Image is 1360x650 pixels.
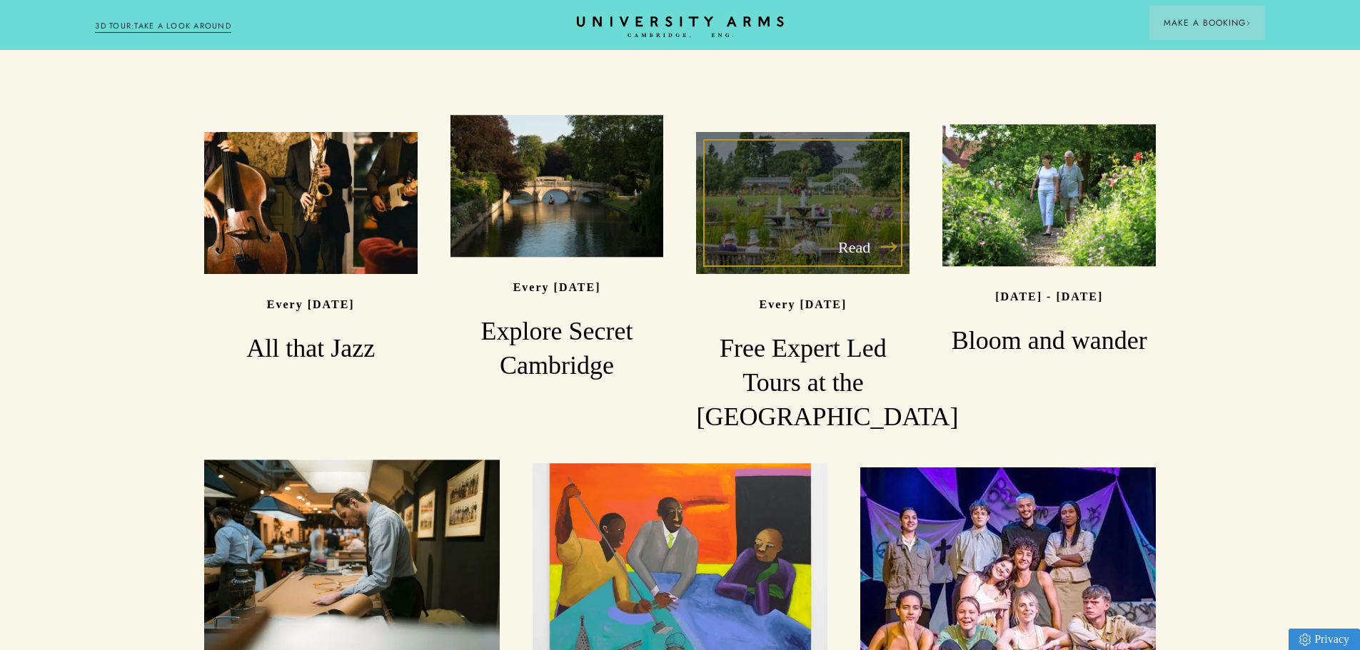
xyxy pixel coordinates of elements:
[696,132,910,435] a: Read image-0d4ad60cadd4bbe327cefbc3ad3ba3bd9195937d-7252x4840-jpg Every [DATE] Free Expert Led To...
[450,315,664,384] h3: Explore Secret Cambridge
[95,20,231,33] a: 3D TOUR:TAKE A LOOK AROUND
[450,115,664,383] a: image-2f25fcfe9322285f695cd42c2c60ad217806459a-4134x2756-jpg Every [DATE] Explore Secret Cambridge
[1289,629,1360,650] a: Privacy
[204,332,418,366] h3: All that Jazz
[942,325,1156,359] h3: Bloom and wander
[577,16,784,39] a: Home
[995,290,1103,303] p: [DATE] - [DATE]
[696,332,910,435] h3: Free Expert Led Tours at the [GEOGRAPHIC_DATA]
[204,132,418,366] a: image-573a15625ecc08a3a1e8ed169916b84ebf616e1d-2160x1440-jpg Every [DATE] All that Jazz
[1246,21,1251,26] img: Arrow icon
[513,281,601,293] p: Every [DATE]
[760,298,847,310] p: Every [DATE]
[267,298,355,310] p: Every [DATE]
[1164,16,1251,29] span: Make a Booking
[1149,6,1265,40] button: Make a BookingArrow icon
[1299,634,1311,646] img: Privacy
[942,124,1156,358] a: image-44844f17189f97b16a1959cb954ea70d42296e25-6720x4480-jpg [DATE] - [DATE] Bloom and wander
